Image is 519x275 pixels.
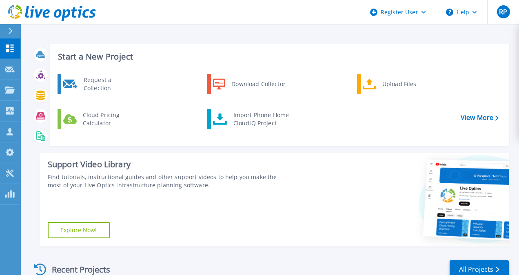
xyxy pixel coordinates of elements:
a: View More [461,114,499,122]
a: Cloud Pricing Calculator [58,109,141,129]
div: Import Phone Home CloudIQ Project [229,111,293,127]
div: Upload Files [378,76,439,92]
div: Request a Collection [80,76,139,92]
h3: Start a New Project [58,52,498,61]
div: Cloud Pricing Calculator [79,111,139,127]
a: Upload Files [357,74,441,94]
div: Find tutorials, instructional guides and other support videos to help you make the most of your L... [48,173,292,189]
div: Download Collector [227,76,289,92]
a: Download Collector [207,74,291,94]
a: Explore Now! [48,222,110,238]
span: RP [499,9,507,15]
div: Support Video Library [48,159,292,170]
a: Request a Collection [58,74,141,94]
